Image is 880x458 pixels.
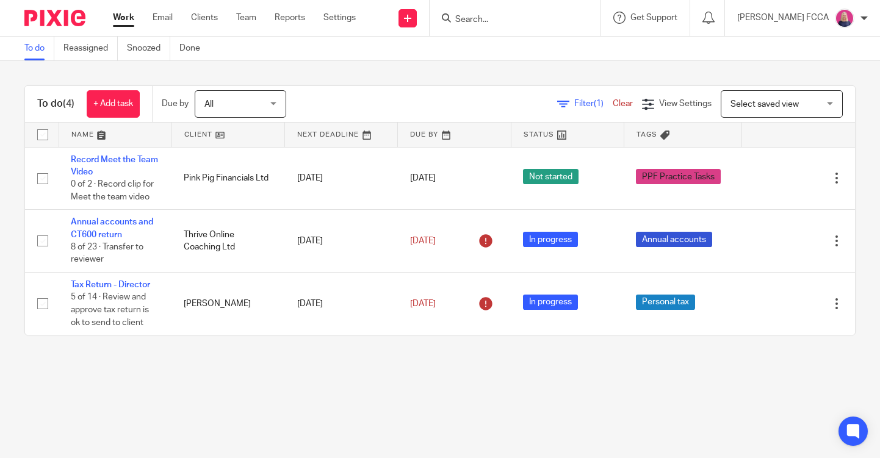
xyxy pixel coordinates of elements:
[71,218,153,238] a: Annual accounts and CT600 return
[236,12,256,24] a: Team
[737,12,829,24] p: [PERSON_NAME] FCCA
[71,293,149,327] span: 5 of 14 · Review and approve tax return is ok to send to client
[171,273,284,335] td: [PERSON_NAME]
[410,299,436,308] span: [DATE]
[630,13,677,22] span: Get Support
[410,237,436,245] span: [DATE]
[285,147,398,210] td: [DATE]
[523,232,578,247] span: In progress
[636,295,695,310] span: Personal tax
[275,12,305,24] a: Reports
[24,10,85,26] img: Pixie
[153,12,173,24] a: Email
[659,99,712,108] span: View Settings
[454,15,564,26] input: Search
[162,98,189,110] p: Due by
[613,99,633,108] a: Clear
[171,147,284,210] td: Pink Pig Financials Ltd
[171,210,284,273] td: Thrive Online Coaching Ltd
[63,99,74,109] span: (4)
[523,295,578,310] span: In progress
[594,99,604,108] span: (1)
[204,100,214,109] span: All
[574,99,613,108] span: Filter
[730,100,799,109] span: Select saved view
[285,210,398,273] td: [DATE]
[285,273,398,335] td: [DATE]
[323,12,356,24] a: Settings
[63,37,118,60] a: Reassigned
[71,243,143,264] span: 8 of 23 · Transfer to reviewer
[523,169,579,184] span: Not started
[191,12,218,24] a: Clients
[179,37,209,60] a: Done
[637,131,657,138] span: Tags
[113,12,134,24] a: Work
[636,232,712,247] span: Annual accounts
[37,98,74,110] h1: To do
[71,156,158,176] a: Record Meet the Team Video
[24,37,54,60] a: To do
[87,90,140,118] a: + Add task
[835,9,854,28] img: Cheryl%20Sharp%20FCCA.png
[71,180,154,201] span: 0 of 2 · Record clip for Meet the team video
[71,281,150,289] a: Tax Return - Director
[636,169,721,184] span: PPF Practice Tasks
[127,37,170,60] a: Snoozed
[410,174,436,182] span: [DATE]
